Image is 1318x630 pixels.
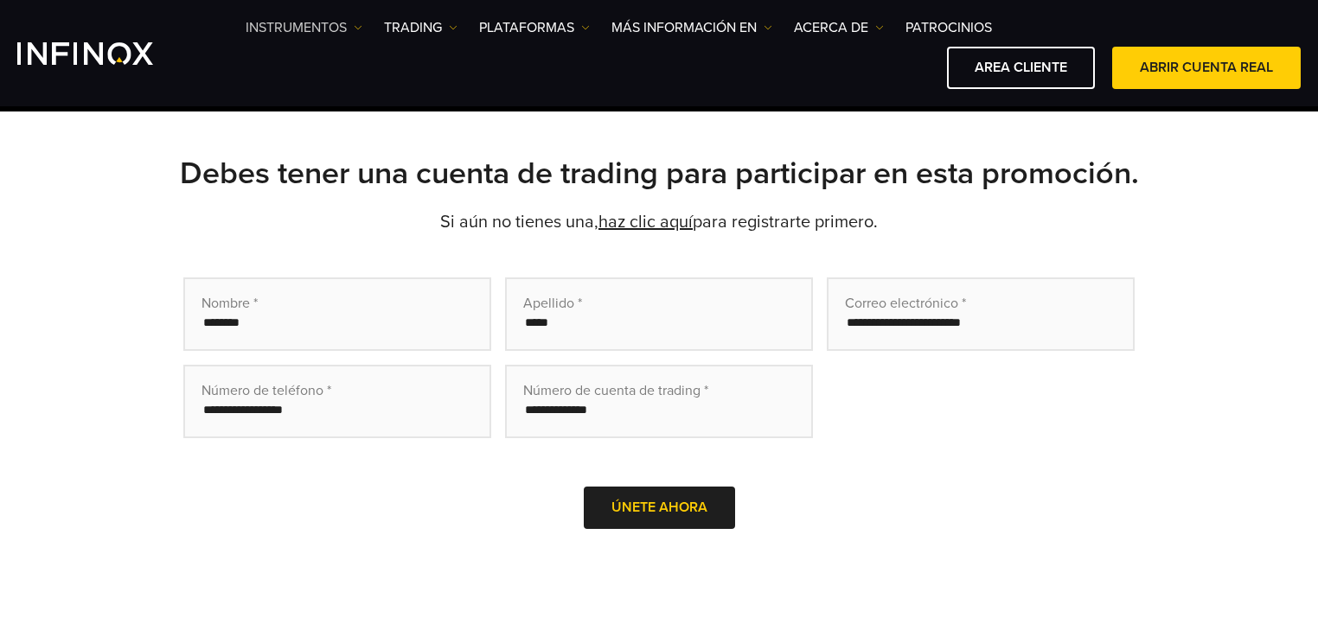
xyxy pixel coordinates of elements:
a: INFINOX Logo [17,42,194,65]
p: Si aún no tienes una, para registrarte primero. [54,210,1264,234]
a: ACERCA DE [794,17,884,38]
a: Instrumentos [246,17,362,38]
a: AREA CLIENTE [947,47,1095,89]
strong: Debes tener una cuenta de trading para participar en esta promoción. [180,155,1139,192]
a: Más información en [611,17,772,38]
span: Únete ahora [611,499,707,516]
a: Patrocinios [905,17,992,38]
a: PLATAFORMAS [479,17,590,38]
a: haz clic aquí [598,212,693,232]
button: Únete ahora [584,487,735,529]
a: ABRIR CUENTA REAL [1112,47,1301,89]
a: TRADING [384,17,457,38]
